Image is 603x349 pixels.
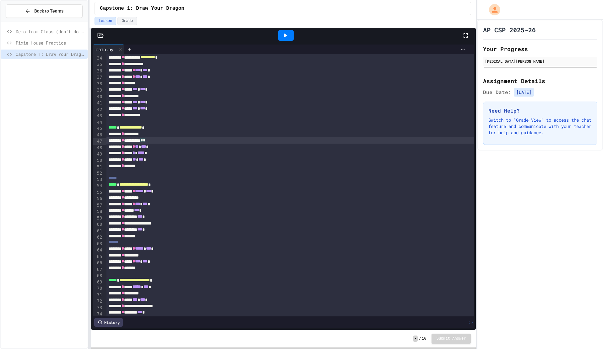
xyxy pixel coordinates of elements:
[413,336,418,342] span: -
[485,58,595,64] div: [MEDICAL_DATA][PERSON_NAME]
[93,267,103,273] div: 67
[6,4,83,18] button: Back to Teams
[93,164,103,170] div: 51
[34,8,63,14] span: Back to Teams
[100,5,184,12] span: Capstone 1: Draw Your Dragon
[93,61,103,68] div: 35
[93,285,103,292] div: 70
[93,292,103,298] div: 71
[482,3,502,17] div: My Account
[93,170,103,177] div: 52
[437,336,466,341] span: Submit Answer
[488,117,592,136] p: Switch to "Grade View" to access the chat feature and communicate with your teacher for help and ...
[93,228,103,234] div: 61
[93,234,103,241] div: 62
[93,74,103,81] div: 37
[95,17,116,25] button: Lesson
[483,88,511,96] span: Due Date:
[488,107,592,114] h3: Need Help?
[93,113,103,119] div: 43
[16,51,85,57] span: Capstone 1: Draw Your Dragon
[93,132,103,138] div: 46
[483,77,597,85] h2: Assignment Details
[94,318,123,327] div: History
[93,81,103,87] div: 38
[93,125,103,132] div: 45
[16,40,85,46] span: Pixie House Practice
[483,45,597,53] h2: Your Progress
[93,189,103,196] div: 55
[93,196,103,202] div: 56
[93,87,103,93] div: 39
[93,157,103,164] div: 50
[93,273,103,279] div: 68
[93,209,103,215] div: 58
[93,241,103,247] div: 63
[93,46,117,53] div: main.py
[514,88,534,97] span: [DATE]
[93,177,103,183] div: 53
[93,247,103,253] div: 64
[93,94,103,100] div: 40
[93,145,103,151] div: 48
[93,55,103,61] div: 34
[16,28,85,35] span: Demo from Class (don't do until we discuss)
[93,45,124,54] div: main.py
[93,151,103,157] div: 49
[117,17,137,25] button: Grade
[93,298,103,304] div: 72
[419,336,421,341] span: /
[93,138,103,145] div: 47
[93,100,103,106] div: 41
[93,260,103,266] div: 66
[93,68,103,74] div: 36
[483,25,536,34] h1: AP CSP 2025-26
[93,305,103,311] div: 73
[93,311,103,317] div: 74
[93,215,103,221] div: 59
[93,202,103,209] div: 57
[93,107,103,113] div: 42
[93,254,103,260] div: 65
[93,221,103,228] div: 60
[422,336,426,341] span: 10
[93,183,103,189] div: 54
[93,279,103,285] div: 69
[432,334,471,344] button: Submit Answer
[93,119,103,126] div: 44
